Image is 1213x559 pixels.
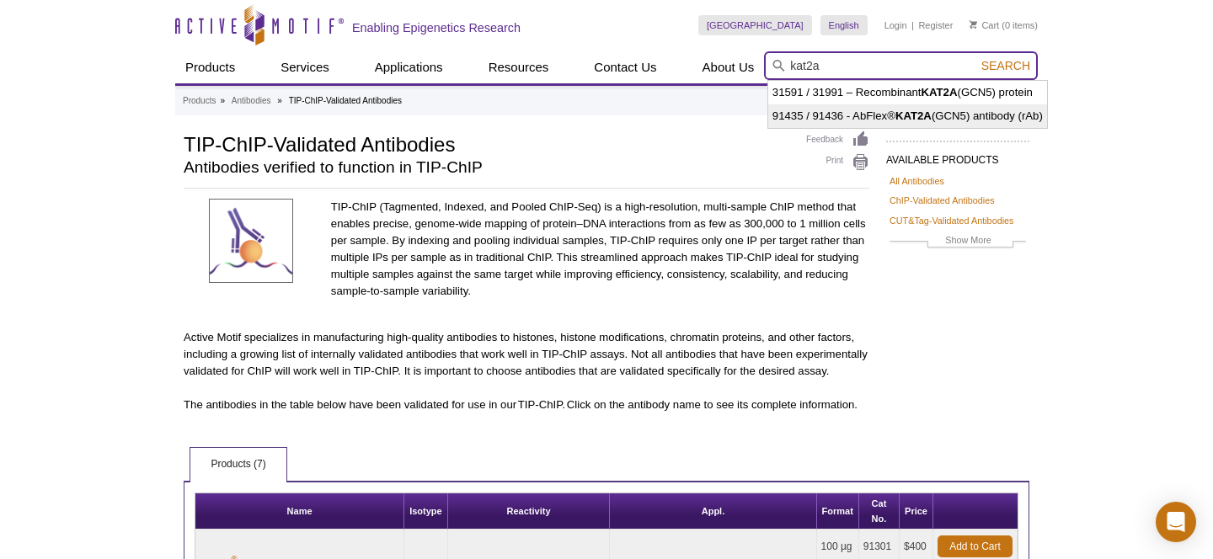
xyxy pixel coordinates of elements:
a: Feedback [806,130,869,149]
li: » [220,96,225,105]
h1: TIP-ChIP-Validated Antibodies [184,130,789,156]
a: ChIP-Validated Antibodies [890,193,995,208]
a: Login [884,19,907,31]
img: Your Cart [970,20,977,29]
li: (0 items) [970,15,1038,35]
a: [GEOGRAPHIC_DATA] [698,15,812,35]
a: Print [806,153,869,172]
a: Services [270,51,339,83]
a: Resources [478,51,559,83]
li: | [911,15,914,35]
p: TIP-ChIP (Tagmented, Indexed, and Pooled ChIP-Seq) is a high-resolution, multi-sample ChIP method... [331,199,869,300]
a: Cart [970,19,999,31]
a: CUT&Tag-Validated Antibodies [890,213,1013,228]
th: Name [195,493,404,530]
th: Price [900,493,933,530]
li: » [277,96,282,105]
a: Show More [890,232,1026,252]
button: Search [976,58,1035,73]
a: Add to Cart [938,535,1013,557]
a: Contact Us [584,51,666,83]
div: Open Intercom Messenger [1156,502,1196,542]
th: Cat No. [859,493,900,530]
h2: Enabling Epigenetics Research [352,20,521,35]
strong: KAT2A [922,86,958,98]
a: English [820,15,868,35]
a: Products [175,51,245,83]
a: About Us [692,51,765,83]
li: TIP-ChIP-Validated Antibodies [289,96,402,105]
span: Search [981,59,1030,72]
a: All Antibodies [890,173,944,189]
a: Products (7) [190,448,286,482]
th: Appl. [610,493,816,530]
p: The antibodies in the table below have been validated for use in our TIP-ChIP. Click on the antib... [184,397,869,413]
th: Isotype [404,493,448,530]
input: Keyword, Cat. No. [764,51,1038,80]
h2: Antibodies verified to function in TIP-ChIP [184,160,789,175]
th: Reactivity [448,493,611,530]
th: Format [817,493,859,530]
li: 31591 / 31991 – Recombinant (GCN5) protein [768,81,1047,104]
p: Active Motif specializes in manufacturing high-quality antibodies to histones, histone modificati... [184,329,869,380]
h2: AVAILABLE PRODUCTS [886,141,1029,171]
li: 91435 / 91436 - AbFlex® (GCN5) antibody (rAb) [768,104,1047,128]
a: Applications [365,51,453,83]
a: Products [183,93,216,109]
a: Antibodies [232,93,271,109]
strong: KAT2A [895,109,932,122]
img: TIP-ChIP [209,199,293,283]
a: Register [918,19,953,31]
